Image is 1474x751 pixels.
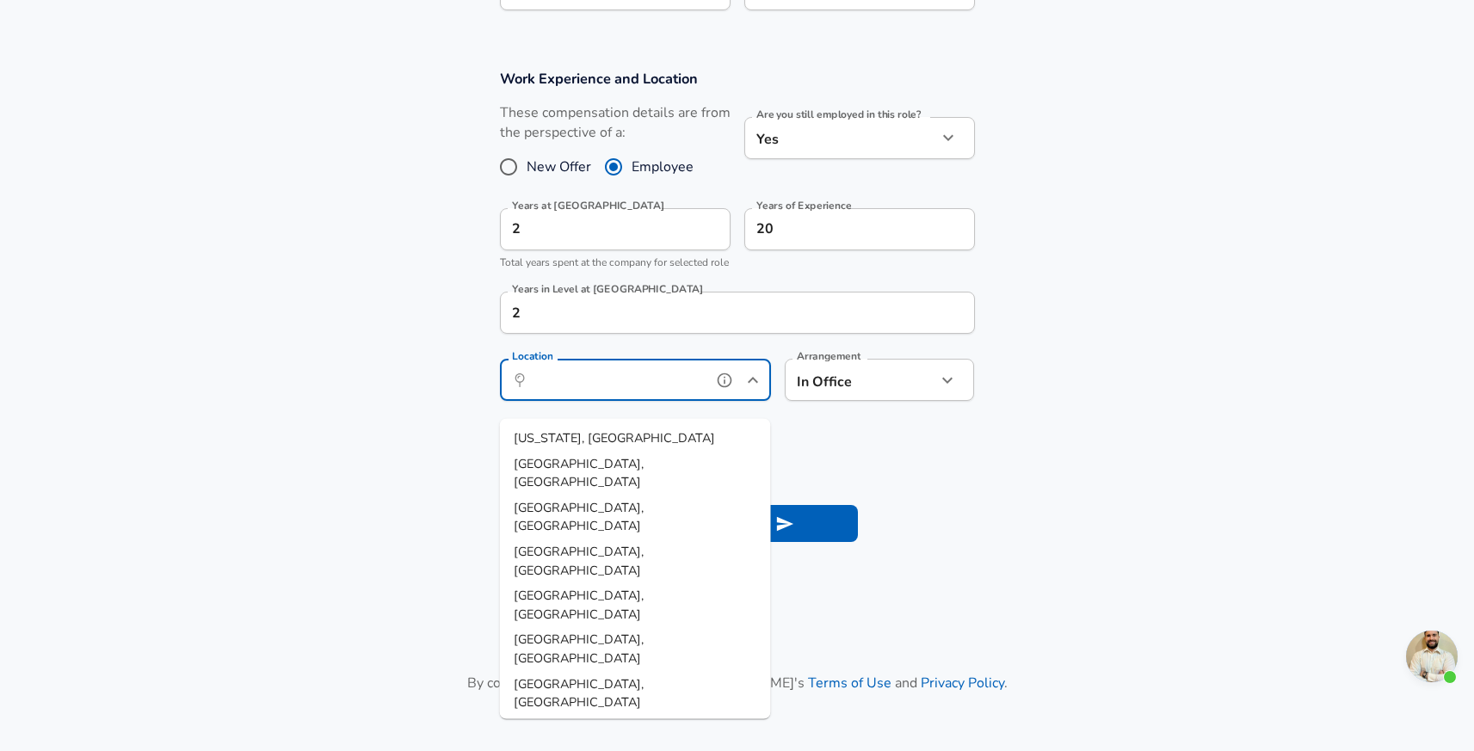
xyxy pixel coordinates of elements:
[744,117,937,159] div: Yes
[514,454,644,490] span: [GEOGRAPHIC_DATA], [GEOGRAPHIC_DATA]
[514,429,715,446] span: [US_STATE], [GEOGRAPHIC_DATA]
[1406,631,1458,682] div: Open chat
[514,498,644,534] span: [GEOGRAPHIC_DATA], [GEOGRAPHIC_DATA]
[741,368,765,392] button: Close
[921,674,1004,693] a: Privacy Policy
[797,351,860,361] label: Arrangement
[785,359,911,401] div: In Office
[500,208,693,250] input: 0
[514,674,644,711] span: [GEOGRAPHIC_DATA], [GEOGRAPHIC_DATA]
[512,200,664,211] label: Years at [GEOGRAPHIC_DATA]
[512,284,704,294] label: Years in Level at [GEOGRAPHIC_DATA]
[500,69,975,89] h3: Work Experience and Location
[514,587,644,623] span: [GEOGRAPHIC_DATA], [GEOGRAPHIC_DATA]
[712,367,737,393] button: help
[756,200,851,211] label: Years of Experience
[514,543,644,579] span: [GEOGRAPHIC_DATA], [GEOGRAPHIC_DATA]
[500,292,937,334] input: 1
[527,157,591,177] span: New Offer
[500,103,731,143] label: These compensation details are from the perspective of a:
[500,255,729,269] span: Total years spent at the company for selected role
[744,208,937,250] input: 7
[808,674,891,693] a: Terms of Use
[756,109,921,120] label: Are you still employed in this role?
[512,351,552,361] label: Location
[514,631,644,667] span: [GEOGRAPHIC_DATA], [GEOGRAPHIC_DATA]
[632,157,694,177] span: Employee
